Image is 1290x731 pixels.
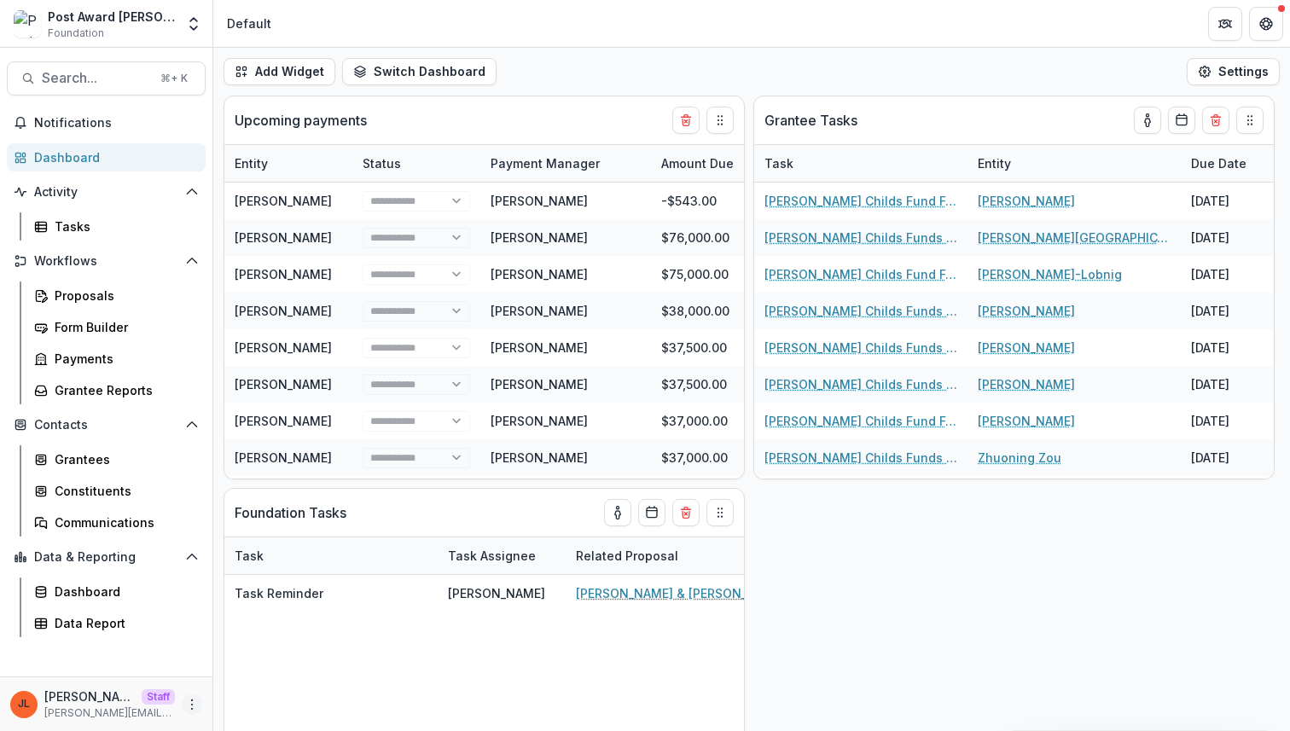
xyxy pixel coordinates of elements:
a: [PERSON_NAME] [235,304,332,318]
a: [PERSON_NAME] Childs Fund Fellowship Award Financial Expenditure Report [764,192,957,210]
div: Task [754,154,804,172]
a: [PERSON_NAME] Childs Funds Fellow’s Annual Progress Report [764,339,957,357]
button: Get Help [1249,7,1283,41]
div: Task [224,537,438,574]
div: Related Proposal [566,537,779,574]
a: [PERSON_NAME] [978,375,1075,393]
div: Entity [224,145,352,182]
button: Settings [1187,58,1280,85]
div: [PERSON_NAME] [491,229,588,247]
div: $37,500.00 [651,329,779,366]
div: $37,000.00 [651,403,779,439]
div: Entity [967,145,1181,182]
a: [PERSON_NAME] Childs Fund Fellowship Award Financial Expenditure Report [764,412,957,430]
a: Constituents [27,477,206,505]
div: [PERSON_NAME] [491,449,588,467]
button: Open Activity [7,178,206,206]
a: [PERSON_NAME] Childs Funds Fellow’s Annual Progress Report [764,449,957,467]
a: Data Report [27,609,206,637]
div: Dashboard [55,583,192,600]
p: Task Reminder [235,584,323,602]
button: Drag [706,107,734,134]
span: Search... [42,70,150,86]
div: $38,000.00 [651,293,779,329]
a: Zhuoning Zou [978,449,1061,467]
a: Form Builder [27,313,206,341]
div: Task Assignee [438,537,566,574]
div: Payment Manager [480,154,610,172]
div: Tasks [55,218,192,235]
p: Upcoming payments [235,110,367,131]
a: Payments [27,345,206,373]
nav: breadcrumb [220,11,278,36]
img: Post Award Jane Coffin Childs Memorial Fund [14,10,41,38]
a: [PERSON_NAME] [235,340,332,355]
a: Proposals [27,281,206,310]
a: Dashboard [27,577,206,606]
a: [PERSON_NAME] Childs Funds Fellow’s Annual Progress Report [764,302,957,320]
div: Dashboard [34,148,192,166]
div: Related Proposal [566,547,689,565]
a: [PERSON_NAME] [235,267,332,281]
button: Search... [7,61,206,96]
div: ⌘ + K [157,69,191,88]
a: [PERSON_NAME] [978,302,1075,320]
button: Switch Dashboard [342,58,497,85]
button: Add Widget [224,58,335,85]
button: Delete card [1202,107,1229,134]
span: Contacts [34,418,178,432]
a: [PERSON_NAME][GEOGRAPHIC_DATA][PERSON_NAME] [978,229,1171,247]
button: Notifications [7,109,206,136]
div: Task Assignee [438,547,546,565]
div: $76,000.00 [651,219,779,256]
a: [PERSON_NAME] [235,414,332,428]
span: Notifications [34,116,199,131]
a: [PERSON_NAME] [235,194,332,208]
div: [PERSON_NAME] [491,265,588,283]
a: [PERSON_NAME] [235,377,332,392]
div: [PERSON_NAME] [448,584,545,602]
div: $75,000.00 [651,256,779,293]
button: Partners [1208,7,1242,41]
div: Data Report [55,614,192,632]
div: Entity [967,154,1021,172]
a: [PERSON_NAME] [235,230,332,245]
a: [PERSON_NAME] [978,412,1075,430]
button: Delete card [672,107,700,134]
div: Amount Due [651,145,779,182]
div: Constituents [55,482,192,500]
div: [PERSON_NAME] [491,339,588,357]
a: [PERSON_NAME]-Lobnig [978,265,1122,283]
div: [PERSON_NAME] [491,192,588,210]
div: Proposals [55,287,192,305]
div: $37,000.00 [651,439,779,476]
div: Payments [55,350,192,368]
a: [PERSON_NAME] [978,192,1075,210]
a: [PERSON_NAME] Childs Fund Fellowship Award Financial Expenditure Report [764,265,957,283]
button: Drag [706,499,734,526]
div: [PERSON_NAME] [491,375,588,393]
div: $37,500.00 [651,366,779,403]
button: Calendar [1168,107,1195,134]
div: [PERSON_NAME] [491,302,588,320]
p: Grantee Tasks [764,110,857,131]
a: [PERSON_NAME] & [PERSON_NAME] [576,584,769,602]
div: Due Date [1181,154,1257,172]
div: -$543.00 [651,183,779,219]
div: Status [352,145,480,182]
button: toggle-assigned-to-me [604,499,631,526]
a: [PERSON_NAME] [978,339,1075,357]
div: Communications [55,513,192,531]
div: Amount Due [651,154,744,172]
span: Data & Reporting [34,550,178,565]
a: [PERSON_NAME] Childs Funds Fellow’s Annual Progress Report [764,229,957,247]
div: Task [754,145,967,182]
a: Grantees [27,445,206,473]
button: Open Contacts [7,411,206,438]
a: Communications [27,508,206,537]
